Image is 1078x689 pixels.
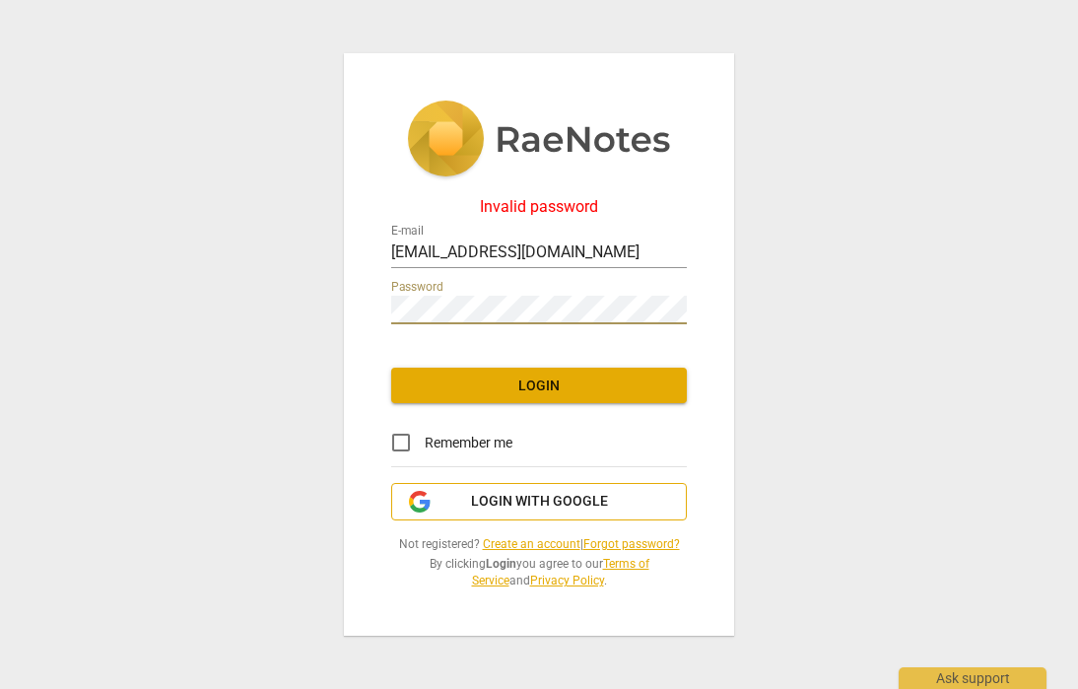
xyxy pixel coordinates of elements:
[425,433,512,453] span: Remember me
[391,198,687,216] div: Invalid password
[486,557,516,571] b: Login
[391,282,443,294] label: Password
[483,537,580,551] a: Create an account
[407,377,671,396] span: Login
[391,483,687,520] button: Login with Google
[471,492,608,512] span: Login with Google
[530,574,604,587] a: Privacy Policy
[391,536,687,553] span: Not registered? |
[391,556,687,588] span: By clicking you agree to our and .
[583,537,680,551] a: Forgot password?
[472,557,649,587] a: Terms of Service
[407,101,671,181] img: 5ac2273c67554f335776073100b6d88f.svg
[391,368,687,403] button: Login
[899,667,1046,689] div: Ask support
[391,226,424,238] label: E-mail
